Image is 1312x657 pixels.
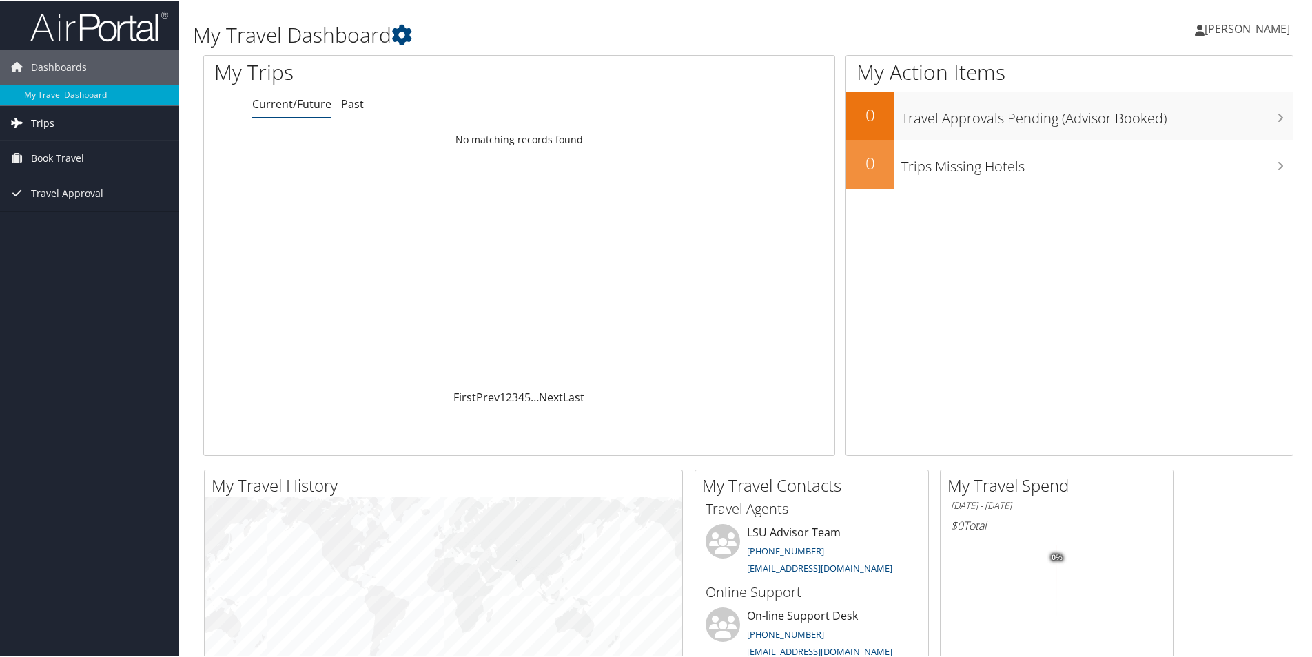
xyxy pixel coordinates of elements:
[193,19,934,48] h1: My Travel Dashboard
[31,175,103,209] span: Travel Approval
[476,388,500,404] a: Prev
[747,644,892,656] a: [EMAIL_ADDRESS][DOMAIN_NAME]
[706,581,918,601] h3: Online Support
[500,388,506,404] a: 1
[947,472,1173,496] h2: My Travel Spend
[341,95,364,110] a: Past
[846,102,894,125] h2: 0
[214,56,562,85] h1: My Trips
[1195,7,1304,48] a: [PERSON_NAME]
[901,149,1293,175] h3: Trips Missing Hotels
[31,49,87,83] span: Dashboards
[699,523,925,579] li: LSU Advisor Team
[951,517,963,532] span: $0
[252,95,331,110] a: Current/Future
[31,140,84,174] span: Book Travel
[702,472,928,496] h2: My Travel Contacts
[531,388,539,404] span: …
[453,388,476,404] a: First
[951,498,1163,511] h6: [DATE] - [DATE]
[846,139,1293,187] a: 0Trips Missing Hotels
[951,517,1163,532] h6: Total
[31,105,54,139] span: Trips
[204,126,834,151] td: No matching records found
[518,388,524,404] a: 4
[539,388,563,404] a: Next
[747,561,892,573] a: [EMAIL_ADDRESS][DOMAIN_NAME]
[846,56,1293,85] h1: My Action Items
[512,388,518,404] a: 3
[30,9,168,41] img: airportal-logo.png
[1052,552,1063,561] tspan: 0%
[212,472,682,496] h2: My Travel History
[846,150,894,174] h2: 0
[747,543,824,556] a: [PHONE_NUMBER]
[846,91,1293,139] a: 0Travel Approvals Pending (Advisor Booked)
[1205,20,1290,35] span: [PERSON_NAME]
[747,627,824,639] a: [PHONE_NUMBER]
[524,388,531,404] a: 5
[706,498,918,517] h3: Travel Agents
[506,388,512,404] a: 2
[901,101,1293,127] h3: Travel Approvals Pending (Advisor Booked)
[563,388,584,404] a: Last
